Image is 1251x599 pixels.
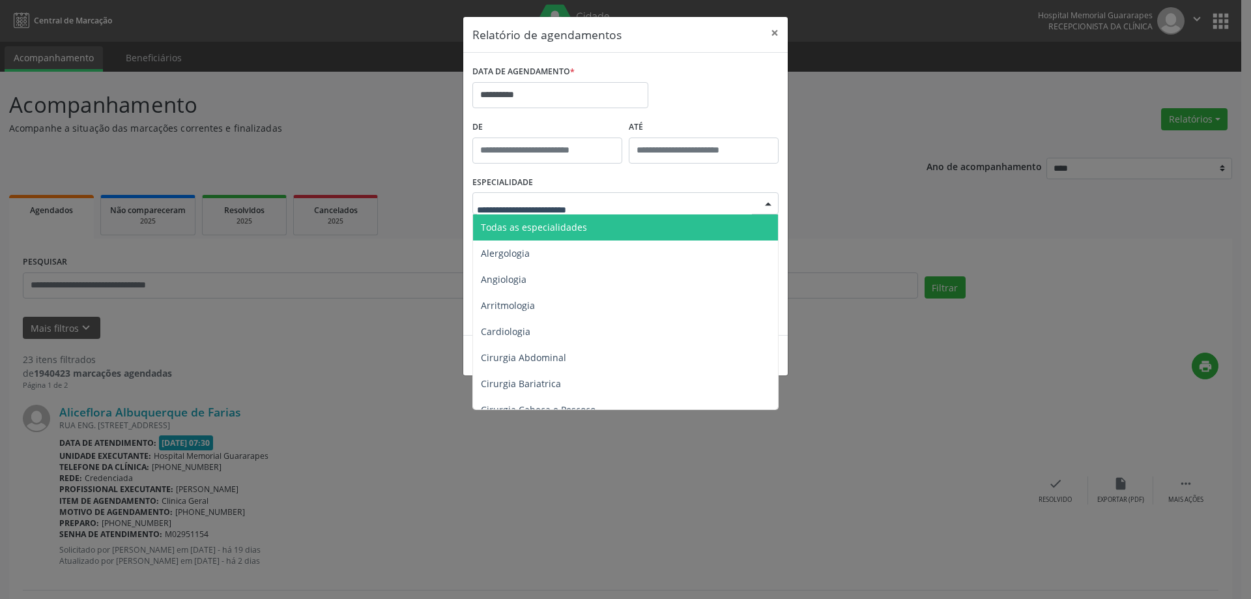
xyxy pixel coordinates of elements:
[481,221,587,233] span: Todas as especialidades
[472,173,533,193] label: ESPECIALIDADE
[472,117,622,138] label: De
[481,325,530,338] span: Cardiologia
[481,403,596,416] span: Cirurgia Cabeça e Pescoço
[472,62,575,82] label: DATA DE AGENDAMENTO
[472,26,622,43] h5: Relatório de agendamentos
[481,351,566,364] span: Cirurgia Abdominal
[481,299,535,312] span: Arritmologia
[481,247,530,259] span: Alergologia
[762,17,788,49] button: Close
[481,273,526,285] span: Angiologia
[481,377,561,390] span: Cirurgia Bariatrica
[629,117,779,138] label: ATÉ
